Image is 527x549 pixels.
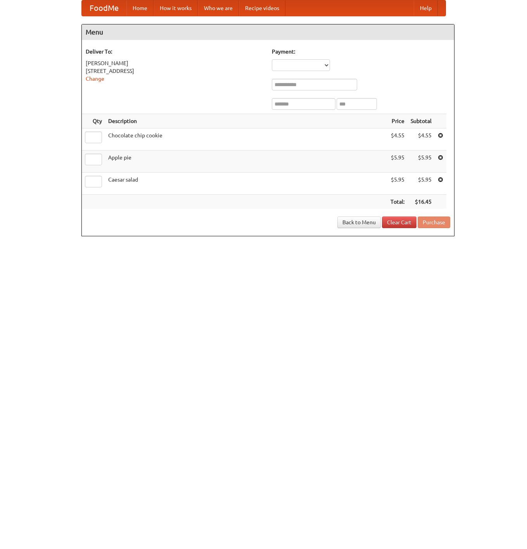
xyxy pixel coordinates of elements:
[82,24,454,40] h4: Menu
[414,0,438,16] a: Help
[105,128,387,151] td: Chocolate chip cookie
[408,173,435,195] td: $5.95
[408,151,435,173] td: $5.95
[105,114,387,128] th: Description
[387,114,408,128] th: Price
[86,59,264,67] div: [PERSON_NAME]
[387,151,408,173] td: $5.95
[387,195,408,209] th: Total:
[126,0,154,16] a: Home
[82,0,126,16] a: FoodMe
[86,48,264,55] h5: Deliver To:
[337,216,381,228] a: Back to Menu
[408,195,435,209] th: $16.45
[387,173,408,195] td: $5.95
[82,114,105,128] th: Qty
[382,216,416,228] a: Clear Cart
[86,67,264,75] div: [STREET_ADDRESS]
[105,173,387,195] td: Caesar salad
[408,128,435,151] td: $4.55
[272,48,450,55] h5: Payment:
[86,76,104,82] a: Change
[387,128,408,151] td: $4.55
[418,216,450,228] button: Purchase
[105,151,387,173] td: Apple pie
[239,0,285,16] a: Recipe videos
[154,0,198,16] a: How it works
[198,0,239,16] a: Who we are
[408,114,435,128] th: Subtotal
